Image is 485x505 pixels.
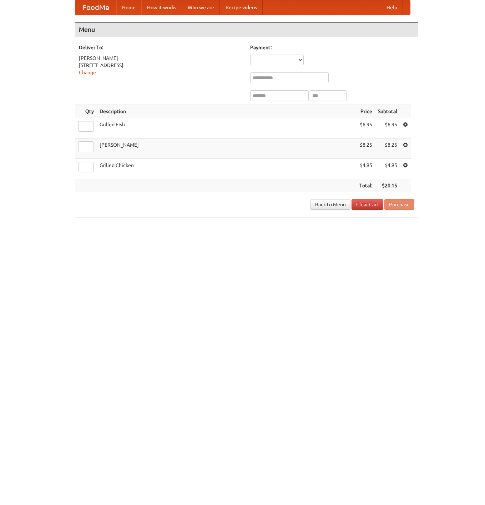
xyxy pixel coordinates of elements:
[250,44,414,51] h5: Payment:
[384,199,414,210] button: Purchase
[352,199,383,210] a: Clear Cart
[375,179,400,192] th: $20.15
[357,159,375,179] td: $4.95
[310,199,350,210] a: Back to Menu
[97,118,357,138] td: Grilled Fish
[375,138,400,159] td: $8.25
[141,0,182,15] a: How it works
[357,179,375,192] th: Total:
[357,118,375,138] td: $6.95
[381,0,403,15] a: Help
[75,22,418,37] h4: Menu
[97,159,357,179] td: Grilled Chicken
[357,105,375,118] th: Price
[79,44,243,51] h5: Deliver To:
[182,0,220,15] a: Who we are
[375,159,400,179] td: $4.95
[116,0,141,15] a: Home
[79,55,243,62] div: [PERSON_NAME]
[220,0,263,15] a: Recipe videos
[357,138,375,159] td: $8.25
[79,62,243,69] div: [STREET_ADDRESS]
[375,118,400,138] td: $6.95
[375,105,400,118] th: Subtotal
[97,105,357,118] th: Description
[79,70,96,75] a: Change
[75,0,116,15] a: FoodMe
[97,138,357,159] td: [PERSON_NAME]
[75,105,97,118] th: Qty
